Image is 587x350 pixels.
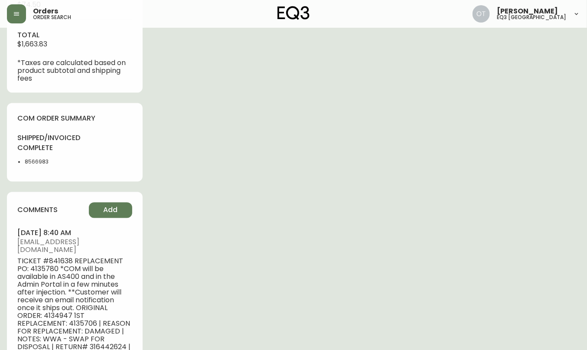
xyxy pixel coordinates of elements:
[89,203,132,218] button: Add
[17,114,132,123] h4: com order summary
[17,206,58,215] h4: comments
[497,8,558,15] span: [PERSON_NAME]
[17,59,132,82] p: *Taxes are calculated based on product subtotal and shipping fees
[33,8,58,15] span: Orders
[17,39,47,49] span: $1,663.83
[25,158,69,166] li: 8566983
[497,15,566,20] h5: eq3 [GEOGRAPHIC_DATA]
[17,239,132,254] span: [EMAIL_ADDRESS][DOMAIN_NAME]
[17,134,69,153] h4: shipped/invoiced complete
[103,206,117,215] span: Add
[277,6,310,20] img: logo
[17,229,132,238] h4: [DATE] 8:40 am
[33,15,71,20] h5: order search
[473,5,490,23] img: 5d4d18d254ded55077432b49c4cb2919
[17,30,132,40] h4: total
